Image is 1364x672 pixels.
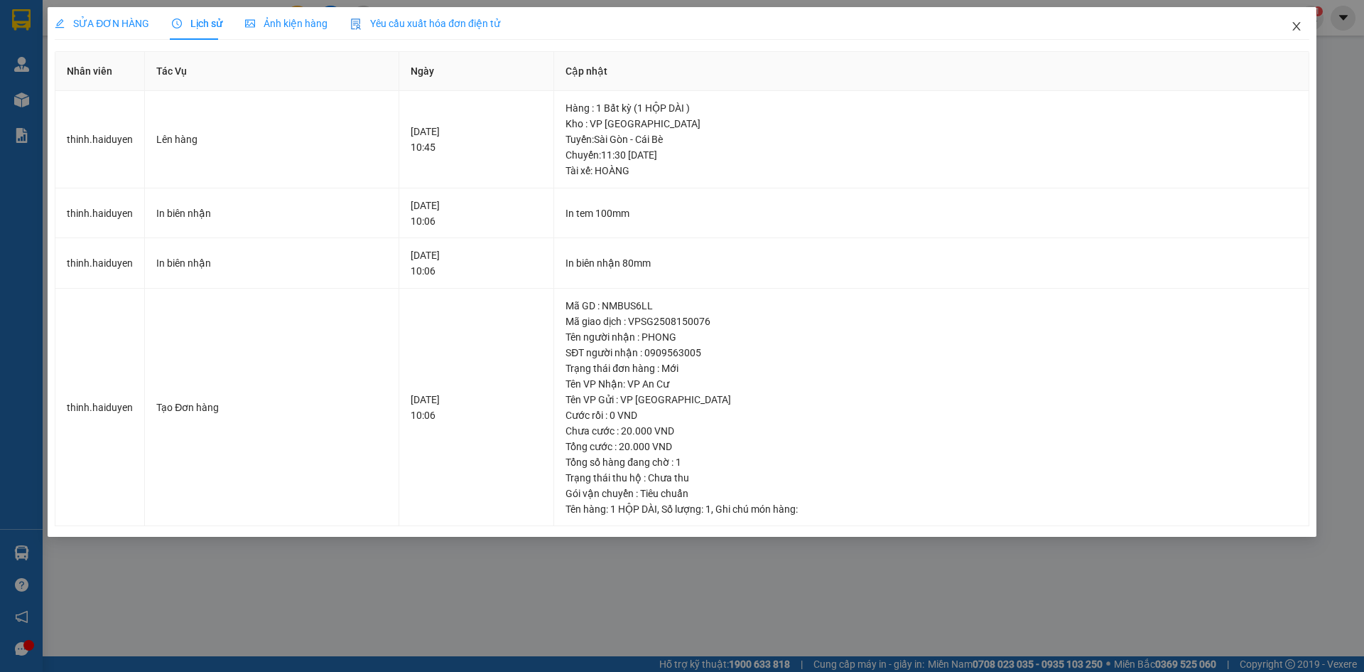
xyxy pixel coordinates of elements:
div: Trạng thái đơn hàng : Mới [565,361,1297,376]
th: Cập nhật [554,52,1309,91]
div: In biên nhận [156,255,387,271]
div: Tên VP Gửi : VP [GEOGRAPHIC_DATA] [565,392,1297,407]
span: close [1291,21,1302,32]
td: thinh.haiduyen [55,289,145,527]
td: thinh.haiduyen [55,188,145,239]
button: Close [1277,7,1316,47]
span: Ảnh kiện hàng [245,18,328,29]
span: 1 [705,503,711,515]
div: In tem 100mm [565,206,1297,221]
th: Ngày [399,52,554,91]
div: [DATE] 10:06 [411,198,542,229]
div: Tổng số hàng đang chờ : 1 [565,454,1297,470]
div: Hàng : 1 Bất kỳ (1 HỘP DÀI ) [565,100,1297,116]
div: In biên nhận [156,206,387,221]
div: Tên hàng: , Số lượng: , Ghi chú món hàng: [565,501,1297,517]
th: Tác Vụ [145,52,399,91]
div: Cước rồi : 0 VND [565,407,1297,423]
div: [DATE] 10:06 [411,247,542,279]
div: Mã GD : NMBUS6LL [565,298,1297,314]
img: icon [350,18,362,30]
div: [DATE] 10:45 [411,124,542,155]
div: Lên hàng [156,132,387,147]
div: Tên VP Nhận: VP An Cư [565,376,1297,392]
span: clock-circle [172,18,182,28]
div: Kho : VP [GEOGRAPHIC_DATA] [565,116,1297,132]
div: Tuyến : Sài Gòn - Cái Bè Chuyến: 11:30 [DATE] Tài xế: HOÀNG [565,132,1297,178]
div: SĐT người nhận : 0909563005 [565,345,1297,361]
div: Trạng thái thu hộ : Chưa thu [565,470,1297,486]
span: picture [245,18,255,28]
div: Tạo Đơn hàng [156,400,387,415]
span: Yêu cầu xuất hóa đơn điện tử [350,18,500,29]
div: Mã giao dịch : VPSG2508150076 [565,314,1297,329]
div: [DATE] 10:06 [411,392,542,423]
th: Nhân viên [55,52,145,91]
div: Tổng cước : 20.000 VND [565,439,1297,454]
div: Chưa cước : 20.000 VND [565,423,1297,439]
span: 1 HỘP DÀI [610,503,657,515]
td: thinh.haiduyen [55,238,145,289]
td: thinh.haiduyen [55,91,145,188]
span: Lịch sử [172,18,222,29]
div: Tên người nhận : PHONG [565,329,1297,345]
div: In biên nhận 80mm [565,255,1297,271]
span: SỬA ĐƠN HÀNG [55,18,149,29]
div: Gói vận chuyển : Tiêu chuẩn [565,486,1297,501]
span: edit [55,18,65,28]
